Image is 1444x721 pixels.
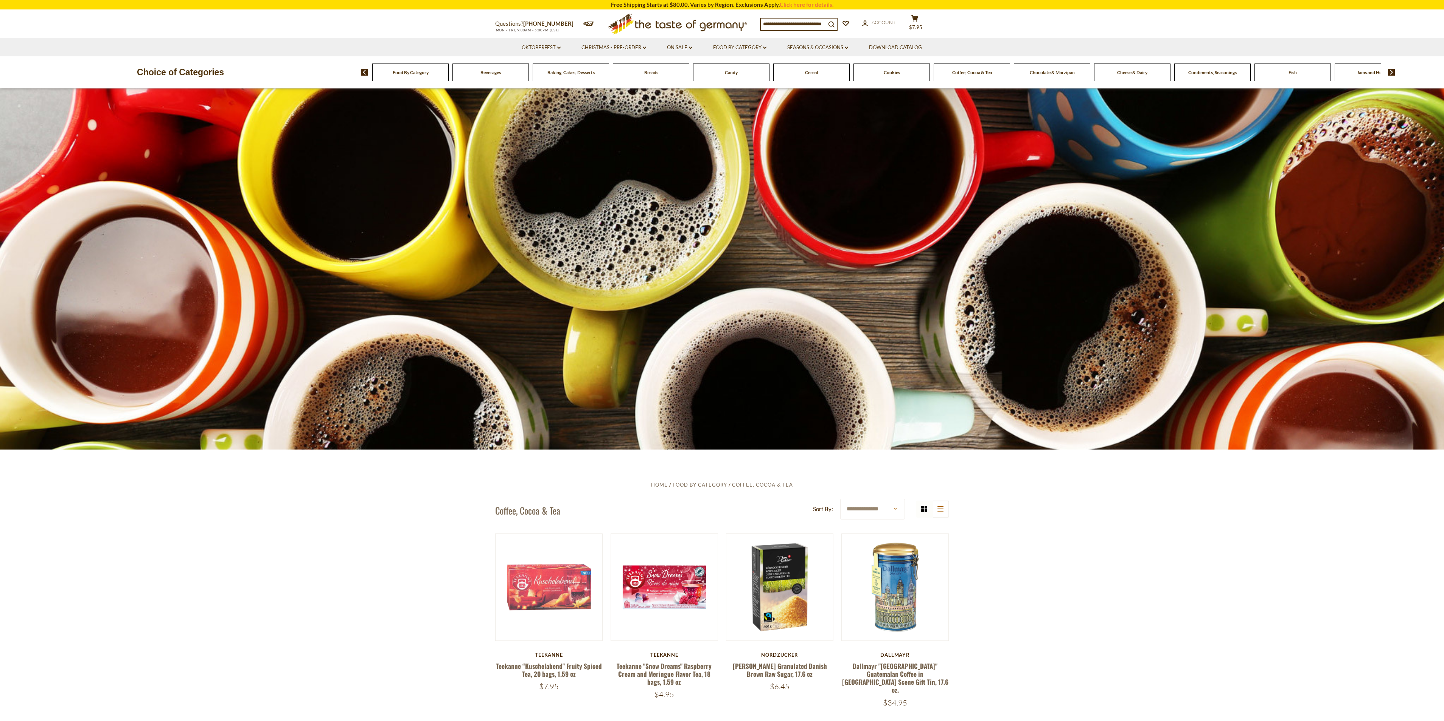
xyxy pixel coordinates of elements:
a: Condiments, Seasonings [1188,70,1237,75]
span: Account [872,19,896,25]
a: Jams and Honey [1357,70,1389,75]
label: Sort By: [813,504,833,514]
img: previous arrow [361,69,368,76]
span: $4.95 [654,690,674,699]
a: Dallmayr "[GEOGRAPHIC_DATA]" Guatemalan Coffee in [GEOGRAPHIC_DATA] Scene Gift Tin, 17.6 oz. [842,661,948,695]
h1: Coffee, Cocoa & Tea [495,505,560,516]
a: Baking, Cakes, Desserts [547,70,595,75]
a: Food By Category [673,482,727,488]
a: Account [862,19,896,27]
a: Cookies [884,70,900,75]
a: Cheese & Dairy [1117,70,1147,75]
a: Food By Category [393,70,429,75]
a: Coffee, Cocoa & Tea [732,482,793,488]
img: Teekanne “Kuschelabend" Fruity Spiced Tea, 20 bags, 1.59 oz [496,534,603,641]
button: $7.95 [904,15,926,34]
a: Download Catalog [869,43,922,52]
div: Teekanne [495,652,603,658]
span: $6.45 [770,682,790,691]
a: On Sale [667,43,692,52]
a: Home [651,482,668,488]
span: $7.95 [909,24,922,30]
div: Dallmayr [841,652,949,658]
div: Teekanne [611,652,718,658]
a: Seasons & Occasions [787,43,848,52]
a: Oktoberfest [522,43,561,52]
a: Cereal [805,70,818,75]
a: [PHONE_NUMBER] [523,20,574,27]
img: Dan Sukker Granulated Danish Brown Raw Sugar, 17.6 oz [726,534,833,641]
span: MON - FRI, 9:00AM - 5:00PM (EST) [495,28,560,32]
a: Teekanne “Kuschelabend" Fruity Spiced Tea, 20 bags, 1.59 oz [496,661,602,679]
img: Dallmayr "San Sebastian" Guatemalan Coffee in Munich Scene Gift Tin, 17.6 oz. [842,534,949,641]
img: Teekanne "Snow Dreams" Raspberry Cream and Meringue Flavor Tea, 18 bags, 1.59 oz [611,534,718,641]
div: Nordzucker [726,652,834,658]
span: $34.95 [883,698,907,707]
a: Candy [725,70,738,75]
a: Teekanne "Snow Dreams" Raspberry Cream and Meringue Flavor Tea, 18 bags, 1.59 oz [617,661,712,687]
span: $7.95 [539,682,559,691]
a: Christmas - PRE-ORDER [581,43,646,52]
a: Breads [644,70,658,75]
a: Coffee, Cocoa & Tea [952,70,992,75]
img: next arrow [1388,69,1395,76]
a: Click here for details. [780,1,833,8]
p: Questions? [495,19,579,29]
a: Beverages [480,70,501,75]
a: [PERSON_NAME] Granulated Danish Brown Raw Sugar, 17.6 oz [733,661,827,679]
a: Food By Category [713,43,766,52]
a: Chocolate & Marzipan [1030,70,1075,75]
a: Fish [1289,70,1297,75]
